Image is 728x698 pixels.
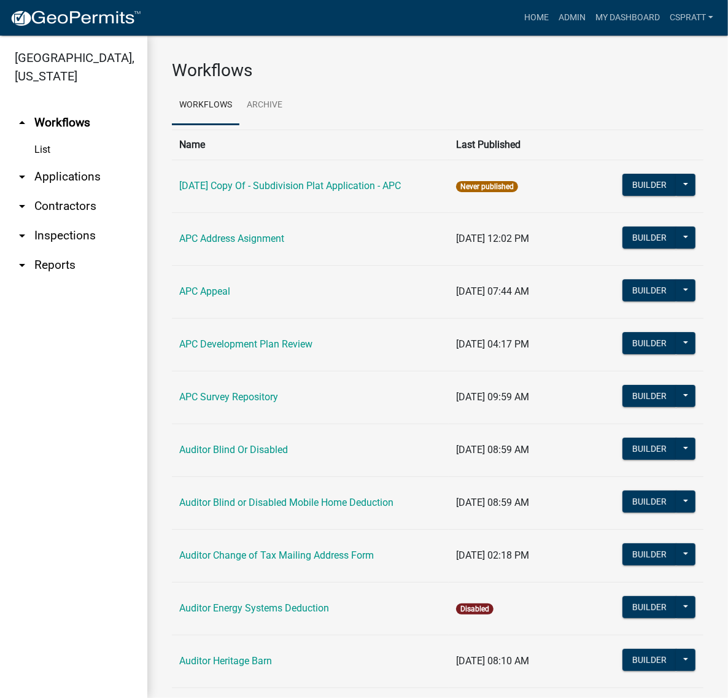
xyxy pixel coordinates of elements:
i: arrow_drop_down [15,228,29,243]
button: Builder [622,279,676,301]
th: Last Published [449,130,612,160]
h3: Workflows [172,60,703,81]
a: [DATE] Copy Of - Subdivision Plat Application - APC [179,180,401,192]
button: Builder [622,649,676,671]
a: Workflows [172,86,239,125]
span: [DATE] 04:17 PM [456,338,529,350]
a: APC Survey Repository [179,391,278,403]
i: arrow_drop_down [15,169,29,184]
button: Builder [622,227,676,249]
a: APC Appeal [179,285,230,297]
button: Builder [622,385,676,407]
button: Builder [622,543,676,565]
i: arrow_drop_down [15,258,29,273]
a: APC Development Plan Review [179,338,312,350]
button: Builder [622,491,676,513]
a: Auditor Heritage Barn [179,655,272,667]
span: [DATE] 02:18 PM [456,549,529,561]
button: Builder [622,332,676,354]
i: arrow_drop_down [15,199,29,214]
span: Disabled [456,603,494,615]
span: [DATE] 08:59 AM [456,497,529,508]
a: Auditor Blind or Disabled Mobile Home Deduction [179,497,393,508]
a: Auditor Change of Tax Mailing Address Form [179,549,374,561]
button: Builder [622,596,676,618]
button: Builder [622,174,676,196]
span: Never published [456,181,518,192]
span: [DATE] 09:59 AM [456,391,529,403]
span: [DATE] 08:59 AM [456,444,529,456]
th: Name [172,130,449,160]
i: arrow_drop_up [15,115,29,130]
a: Admin [554,6,591,29]
span: [DATE] 07:44 AM [456,285,529,297]
span: [DATE] 08:10 AM [456,655,529,667]
a: APC Address Asignment [179,233,284,244]
a: My Dashboard [591,6,665,29]
a: cspratt [665,6,718,29]
a: Auditor Energy Systems Deduction [179,602,329,614]
a: Home [519,6,554,29]
span: [DATE] 12:02 PM [456,233,529,244]
a: Archive [239,86,290,125]
a: Auditor Blind Or Disabled [179,444,288,456]
button: Builder [622,438,676,460]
